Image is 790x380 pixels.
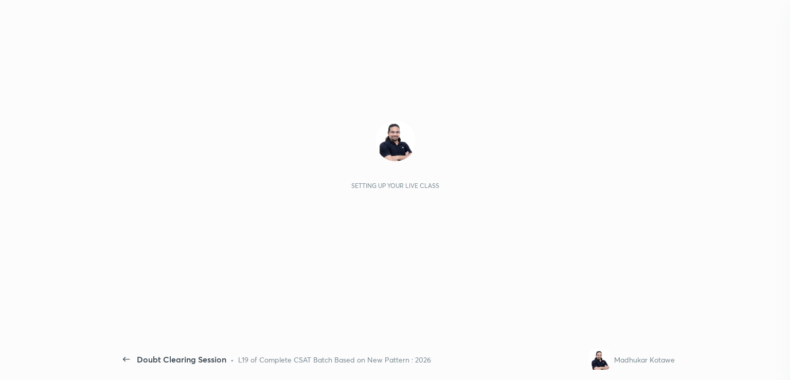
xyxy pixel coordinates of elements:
[375,120,416,161] img: 1089d18755e24a6bb5ad33d6a3e038e4.jpg
[137,353,226,366] div: Doubt Clearing Session
[351,182,439,189] div: Setting up your live class
[589,349,610,370] img: 1089d18755e24a6bb5ad33d6a3e038e4.jpg
[614,354,675,365] div: Madhukar Kotawe
[230,354,234,365] div: •
[238,354,431,365] div: L19 of Complete CSAT Batch Based on New Pattern : 2026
